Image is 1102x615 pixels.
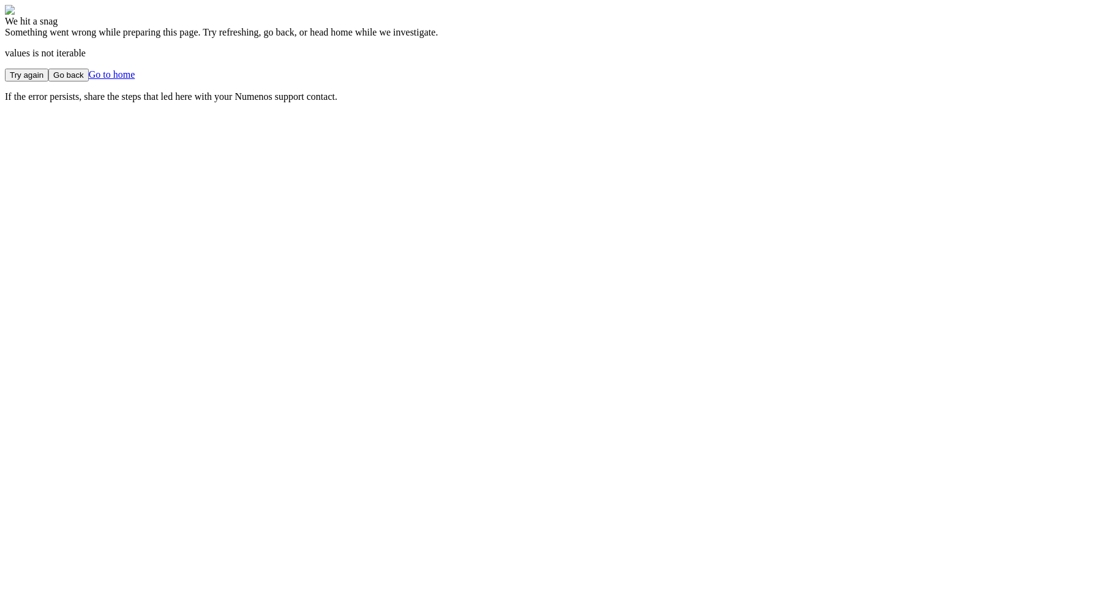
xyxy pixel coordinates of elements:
[5,91,1097,102] p: If the error persists, share the steps that led here with your Numenos support contact.
[5,5,52,16] img: Numenos
[5,27,1097,38] div: Something went wrong while preparing this page. Try refreshing, go back, or head home while we in...
[89,69,135,80] a: Go to home
[5,16,1097,27] div: We hit a snag
[5,48,1097,59] p: values is not iterable
[48,69,89,81] button: Go back
[5,69,48,81] button: Try again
